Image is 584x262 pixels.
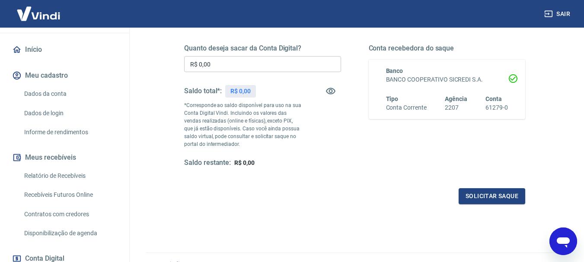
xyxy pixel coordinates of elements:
span: R$ 0,00 [234,159,255,166]
button: Meu cadastro [10,66,119,85]
span: Conta [485,95,502,102]
iframe: Botão para abrir a janela de mensagens [549,227,577,255]
h5: Saldo total*: [184,87,222,95]
h6: Conta Corrente [386,103,427,112]
img: Vindi [10,0,67,27]
p: R$ 0,00 [230,87,251,96]
p: *Corresponde ao saldo disponível para uso na sua Conta Digital Vindi. Incluindo os valores das ve... [184,101,302,148]
a: Recebíveis Futuros Online [21,186,119,204]
a: Disponibilização de agenda [21,224,119,242]
h5: Quanto deseja sacar da Conta Digital? [184,44,341,53]
a: Dados da conta [21,85,119,103]
a: Informe de rendimentos [21,123,119,141]
span: Agência [445,95,467,102]
button: Solicitar saque [459,188,525,204]
button: Meus recebíveis [10,148,119,167]
a: Contratos com credores [21,205,119,223]
a: Dados de login [21,104,119,122]
a: Início [10,40,119,59]
h6: BANCO COOPERATIVO SICREDI S.A. [386,75,508,84]
h5: Saldo restante: [184,158,231,167]
a: Relatório de Recebíveis [21,167,119,185]
h6: 2207 [445,103,467,112]
span: Tipo [386,95,399,102]
h5: Conta recebedora do saque [369,44,526,53]
button: Sair [543,6,574,22]
span: Banco [386,67,403,74]
h6: 61279-0 [485,103,508,112]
